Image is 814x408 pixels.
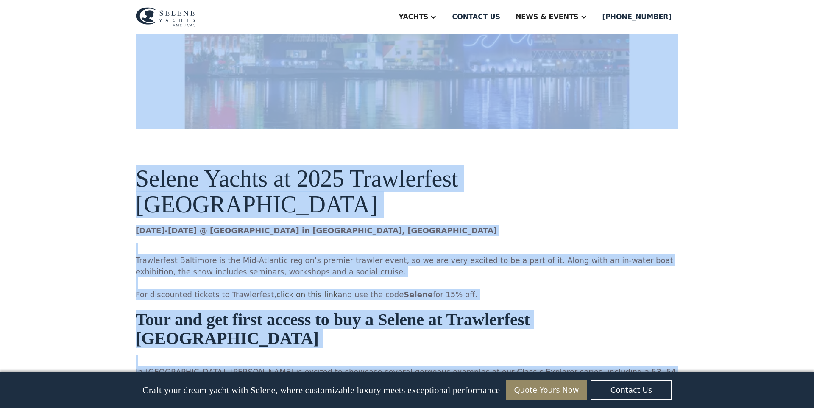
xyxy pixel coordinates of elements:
a: Quote Yours Now [506,380,587,400]
strong: Selene [404,290,433,299]
p: ‍ Trawlerfest Baltimore is the Mid-Atlantic region’s premier trawler event, so we are very excite... [136,243,678,300]
p: ‍ In [GEOGRAPHIC_DATA], [PERSON_NAME] is excited to showcase several gorgeous examples of our Cla... [136,355,678,389]
a: Contact Us [591,380,672,400]
div: News & EVENTS [516,12,579,22]
div: Contact us [452,12,500,22]
strong: Tour and get first access to buy a Selene at Trawlerfest [GEOGRAPHIC_DATA] [136,310,530,348]
p: Craft your dream yacht with Selene, where customizable luxury meets exceptional performance [142,385,500,396]
h1: Selene Yachts at 2025 Trawlerfest [GEOGRAPHIC_DATA] [136,166,678,218]
a: click on this link [276,290,337,299]
div: Yachts [399,12,428,22]
div: [PHONE_NUMBER] [602,12,672,22]
strong: [DATE]-[DATE] @ [GEOGRAPHIC_DATA] in [GEOGRAPHIC_DATA], [GEOGRAPHIC_DATA] [136,226,497,235]
img: logo [136,7,195,27]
